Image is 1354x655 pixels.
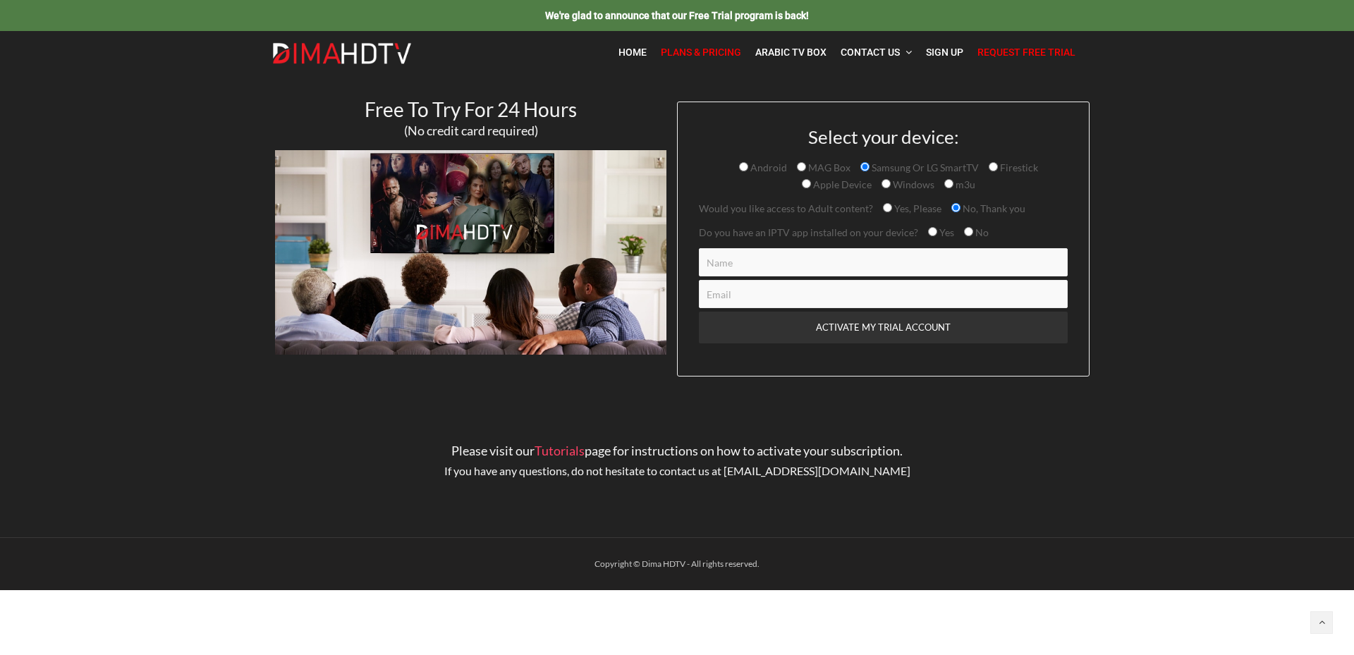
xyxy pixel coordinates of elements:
a: Back to top [1310,611,1333,634]
img: Dima HDTV [272,42,413,65]
span: MAG Box [806,161,850,173]
a: Plans & Pricing [654,38,748,67]
form: Contact form [688,127,1078,376]
input: Android [739,162,748,171]
span: Free To Try For 24 Hours [365,97,577,121]
span: Please visit our page for instructions on how to activate your subscription. [451,443,903,458]
span: Select your device: [808,126,959,148]
input: MAG Box [797,162,806,171]
input: No, Thank you [951,203,960,212]
span: Contact Us [841,47,900,58]
input: Yes, Please [883,203,892,212]
span: Home [618,47,647,58]
a: Tutorials [535,443,585,458]
span: Android [748,161,787,173]
span: Samsung Or LG SmartTV [870,161,979,173]
input: Yes [928,227,937,236]
p: Do you have an IPTV app installed on your device? [699,224,1068,241]
span: m3u [953,178,975,190]
span: No [973,226,989,238]
input: Apple Device [802,179,811,188]
span: We're glad to announce that our Free Trial program is back! [545,10,809,21]
a: Sign Up [919,38,970,67]
input: ACTIVATE MY TRIAL ACCOUNT [699,312,1068,343]
span: Request Free Trial [977,47,1075,58]
span: Sign Up [926,47,963,58]
input: No [964,227,973,236]
a: Home [611,38,654,67]
span: Plans & Pricing [661,47,741,58]
span: Arabic TV Box [755,47,827,58]
span: (No credit card required) [404,123,538,138]
div: Copyright © Dima HDTV - All rights reserved. [264,556,1090,573]
span: If you have any questions, do not hesitate to contact us at [EMAIL_ADDRESS][DOMAIN_NAME] [444,464,910,477]
input: Windows [882,179,891,188]
a: Request Free Trial [970,38,1082,67]
span: Apple Device [811,178,872,190]
input: Email [699,280,1068,308]
a: Arabic TV Box [748,38,834,67]
input: Samsung Or LG SmartTV [860,162,870,171]
span: Yes, Please [892,202,941,214]
p: Would you like access to Adult content? [699,200,1068,217]
a: Contact Us [834,38,919,67]
span: No, Thank you [960,202,1025,214]
input: Name [699,248,1068,276]
input: Firestick [989,162,998,171]
span: Firestick [998,161,1038,173]
input: m3u [944,179,953,188]
a: We're glad to announce that our Free Trial program is back! [545,9,809,21]
span: Windows [891,178,934,190]
span: Yes [937,226,954,238]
